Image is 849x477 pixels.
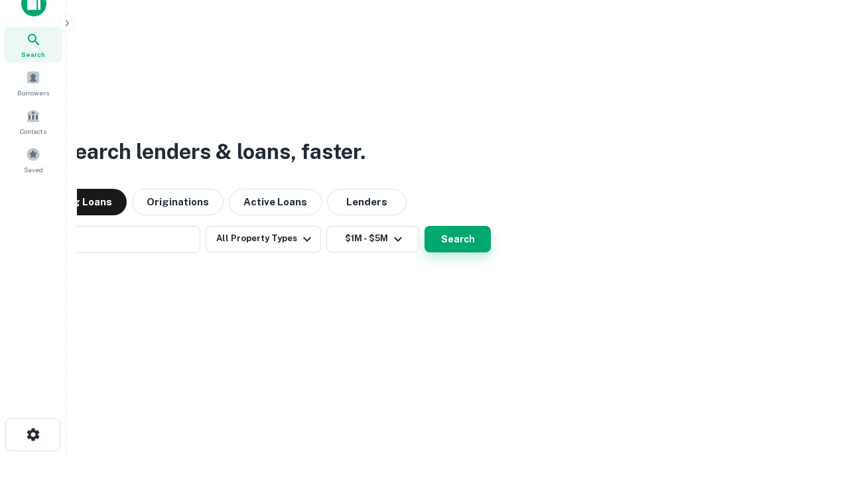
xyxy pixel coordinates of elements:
[4,26,62,62] a: Search
[4,103,62,139] a: Contacts
[4,142,62,178] a: Saved
[20,126,46,136] span: Contacts
[229,189,322,215] button: Active Loans
[327,189,407,215] button: Lenders
[132,189,224,215] button: Originations
[206,226,321,252] button: All Property Types
[60,136,365,168] h3: Search lenders & loans, faster.
[783,371,849,435] iframe: Chat Widget
[24,164,43,175] span: Saved
[326,226,419,252] button: $1M - $5M
[21,49,45,60] span: Search
[4,65,62,101] a: Borrowers
[424,226,491,252] button: Search
[17,87,49,98] span: Borrowers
